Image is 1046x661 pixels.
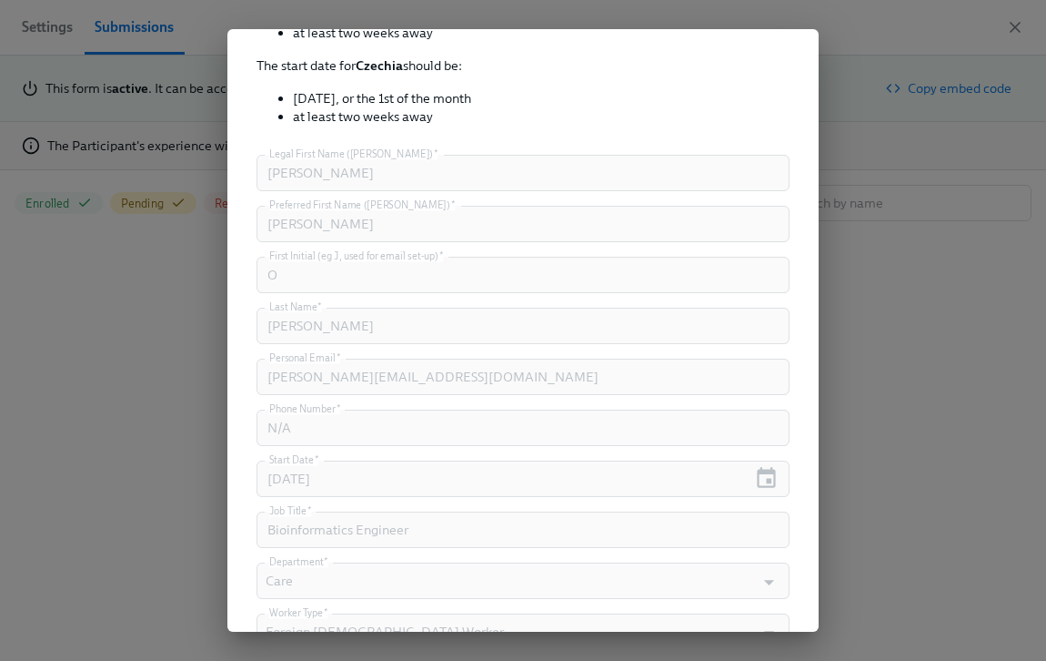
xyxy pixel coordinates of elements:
[293,107,790,126] li: at least two weeks away
[256,461,747,497] input: MM/DD/YYYY
[356,57,403,74] strong: Czechia
[256,56,790,75] p: The start date for should be:
[293,24,790,42] li: at least two weeks away
[293,89,790,107] li: [DATE], or the 1st of the month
